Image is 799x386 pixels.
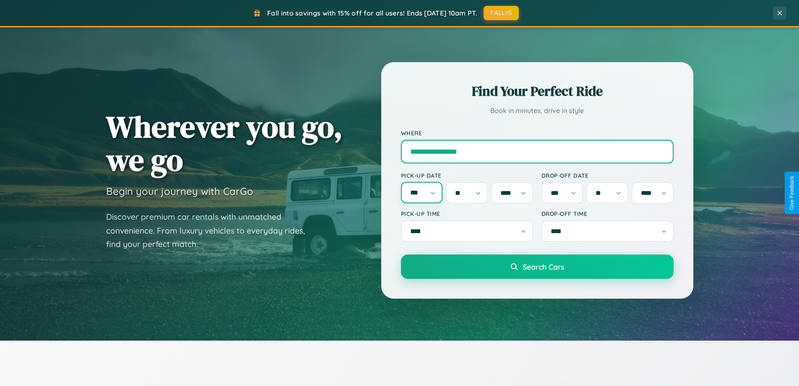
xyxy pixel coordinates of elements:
[401,255,674,279] button: Search Cars
[523,262,564,271] span: Search Cars
[541,172,674,179] label: Drop-off Date
[106,110,343,176] h1: Wherever you go, we go
[789,176,795,210] div: Give Feedback
[401,210,533,217] label: Pick-up Time
[401,105,674,117] p: Book in minutes, drive in style
[106,185,253,197] h3: Begin your journey with CarGo
[106,210,316,251] p: Discover premium car rentals with unmatched convenience. From luxury vehicles to everyday rides, ...
[484,6,519,20] button: FALL15
[401,129,674,137] label: Where
[401,82,674,100] h2: Find Your Perfect Ride
[267,9,477,17] span: Fall into savings with 15% off for all users! Ends [DATE] 10am PT.
[541,210,674,217] label: Drop-off Time
[401,172,533,179] label: Pick-up Date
